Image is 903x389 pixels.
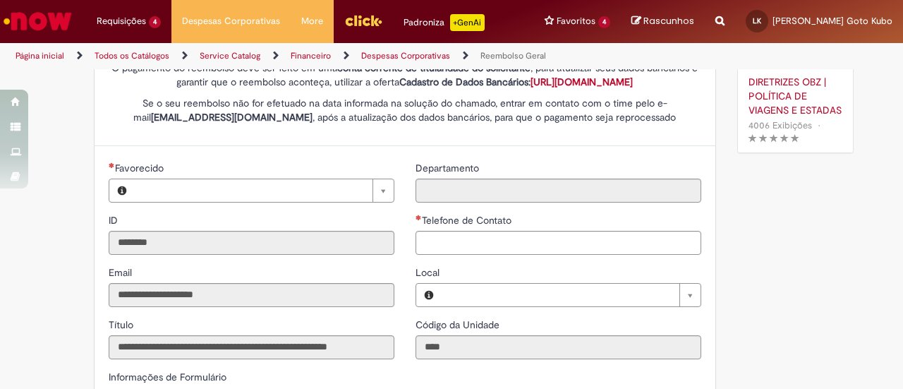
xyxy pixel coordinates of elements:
[344,10,382,31] img: click_logo_yellow_360x200.png
[416,335,701,359] input: Código da Unidade
[772,15,892,27] span: [PERSON_NAME] Goto Kubo
[109,162,115,168] span: Necessários
[109,283,394,307] input: Email
[749,75,842,117] a: DIRETRIZES OBZ | POLÍTICA DE VIAGENS E ESTADAS
[182,14,280,28] span: Despesas Corporativas
[442,284,701,306] a: Limpar campo Local
[109,61,701,89] p: O pagamento do reembolso deve ser feito em uma , para atualizar seus dados bancários e garantir q...
[399,76,633,88] strong: Cadastro de Dados Bancários:
[109,96,701,124] p: Se o seu reembolso não for efetuado na data informada na solução do chamado, entrar em contato co...
[450,14,485,31] p: +GenAi
[109,265,135,280] label: Somente leitura - Email
[422,214,514,227] span: Telefone de Contato
[301,14,323,28] span: More
[109,318,136,331] span: Somente leitura - Título
[753,16,761,25] span: LK
[109,371,226,383] label: Informações de Formulário
[291,50,331,61] a: Financeiro
[531,76,633,88] a: [URL][DOMAIN_NAME]
[416,179,701,203] input: Departamento
[109,213,121,227] label: Somente leitura - ID
[557,14,595,28] span: Favoritos
[480,50,546,61] a: Reembolso Geral
[815,116,823,135] span: •
[749,119,812,131] span: 4006 Exibições
[598,16,610,28] span: 4
[109,266,135,279] span: Somente leitura - Email
[361,50,450,61] a: Despesas Corporativas
[115,162,166,174] span: Necessários - Favorecido
[135,179,394,202] a: Limpar campo Favorecido
[416,318,502,332] label: Somente leitura - Código da Unidade
[416,231,701,255] input: Telefone de Contato
[109,179,135,202] button: Favorecido, Visualizar este registro
[631,15,694,28] a: Rascunhos
[416,266,442,279] span: Local
[416,215,422,220] span: Necessários
[1,7,74,35] img: ServiceNow
[151,111,313,124] strong: [EMAIL_ADDRESS][DOMAIN_NAME]
[643,14,694,28] span: Rascunhos
[404,14,485,31] div: Padroniza
[416,284,442,306] button: Local, Visualizar este registro
[109,318,136,332] label: Somente leitura - Título
[416,161,482,175] label: Somente leitura - Departamento
[95,50,169,61] a: Todos os Catálogos
[149,16,161,28] span: 4
[109,335,394,359] input: Título
[109,214,121,227] span: Somente leitura - ID
[97,14,146,28] span: Requisições
[109,231,394,255] input: ID
[200,50,260,61] a: Service Catalog
[16,50,64,61] a: Página inicial
[416,318,502,331] span: Somente leitura - Código da Unidade
[416,162,482,174] span: Somente leitura - Departamento
[11,43,591,69] ul: Trilhas de página
[337,61,531,74] strong: conta corrente de titularidade do solicitante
